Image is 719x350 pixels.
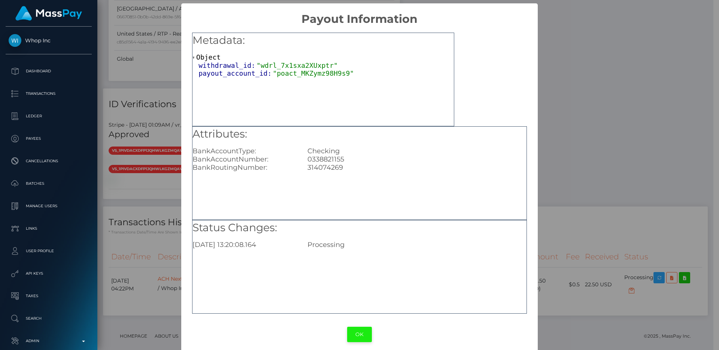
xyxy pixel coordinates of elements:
div: BankAccountType: [187,147,302,155]
p: Manage Users [9,200,89,212]
p: API Keys [9,268,89,279]
p: Payees [9,133,89,144]
img: MassPay Logo [15,6,82,21]
p: Admin [9,335,89,347]
span: payout_account_id: [198,69,273,77]
p: Taxes [9,290,89,302]
div: BankRoutingNumber: [187,163,302,172]
p: Search [9,313,89,324]
p: Links [9,223,89,234]
button: OK [347,327,372,342]
div: BankAccountNumber: [187,155,302,163]
div: Processing [302,241,532,249]
h2: Payout Information [181,3,537,26]
p: Ledger [9,111,89,122]
div: 0338821155 [302,155,532,163]
h5: Status Changes: [192,220,527,235]
h5: Attributes: [192,127,527,142]
span: Whop Inc [6,37,92,44]
span: "wdrl_7x1sxa2XUxptr" [257,61,338,69]
p: Dashboard [9,66,89,77]
div: 314074269 [302,163,532,172]
p: Cancellations [9,156,89,167]
p: Transactions [9,88,89,99]
span: Object [196,53,221,61]
div: [DATE] 13:20:08.164 [187,241,302,249]
h5: Metadata: [192,33,454,48]
p: Batches [9,178,89,189]
span: "poact_MKZymz98H9s9" [273,69,354,77]
p: User Profile [9,245,89,257]
img: Whop Inc [9,34,21,47]
div: Checking [302,147,532,155]
span: withdrawal_id: [198,61,257,69]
